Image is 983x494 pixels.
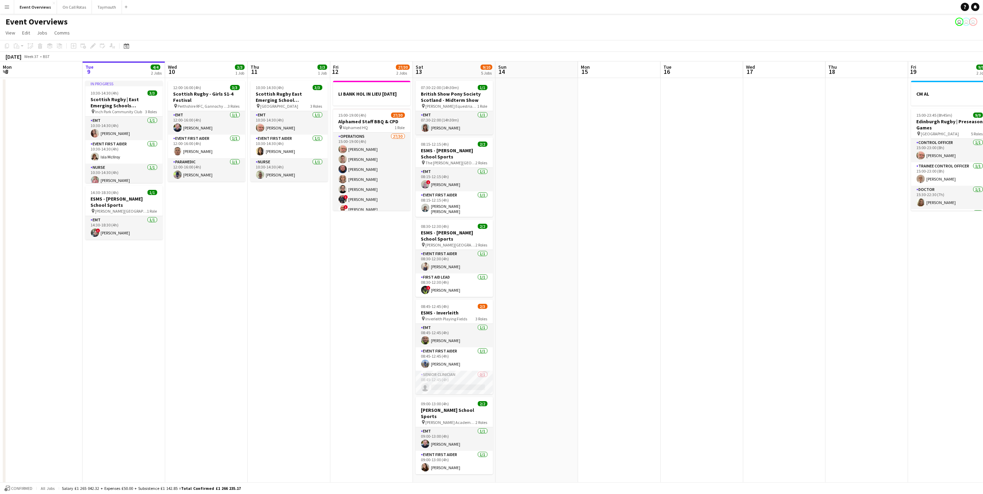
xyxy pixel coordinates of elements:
span: 14:30-18:30 (4h) [91,190,119,195]
span: The [PERSON_NAME][GEOGRAPHIC_DATA] [426,160,476,165]
span: 9 [84,68,94,76]
span: 2 Roles [476,420,488,425]
span: Fri [333,64,339,70]
app-card-role: EMT1/109:00-13:00 (4h)[PERSON_NAME] [416,427,493,451]
h3: Scottish Rugby East Emerging School Championships | Meggetland [251,91,328,103]
span: 2/3 [478,304,488,309]
span: 9/9 [973,113,983,118]
div: 08:45-12:45 (4h)2/3ESMS - Inverleith Inverleith Playing Fields3 RolesEMT1/108:45-12:45 (4h)[PERSO... [416,300,493,394]
span: [PERSON_NAME][GEOGRAPHIC_DATA] [426,242,476,248]
app-card-role: Nurse1/110:30-14:30 (4h)[PERSON_NAME] [251,158,328,182]
a: Jobs [34,28,50,37]
app-job-card: In progress10:30-14:30 (4h)3/3Scottish Rugby | East Emerging Schools Championships | [GEOGRAPHIC_... [85,81,163,183]
div: 08:30-12:30 (4h)2/2ESMS - [PERSON_NAME] School Sports [PERSON_NAME][GEOGRAPHIC_DATA]2 RolesEvent ... [416,220,493,297]
h3: Alphamed Staff BBQ & CPD [333,118,410,125]
span: 2 Roles [476,242,488,248]
app-card-role: EMT1/107:30-22:00 (14h30m)[PERSON_NAME] [416,111,493,135]
span: 09:00-13:00 (4h) [421,401,449,406]
a: Edit [19,28,33,37]
button: Event Overviews [14,0,57,14]
app-card-role: Event First Aider1/109:00-13:00 (4h)[PERSON_NAME] [416,451,493,474]
span: 16 [662,68,671,76]
h3: Scottish Rugby | East Emerging Schools Championships | [GEOGRAPHIC_DATA] [85,96,163,109]
span: 15:00-23:45 (8h45m) [917,113,953,118]
span: 2/2 [478,142,488,147]
app-card-role: EMT1/114:30-18:30 (4h)![PERSON_NAME] [85,216,163,240]
span: Sun [498,64,507,70]
app-card-role: First Aid Lead1/108:30-12:30 (4h)![PERSON_NAME] [416,273,493,297]
span: Thu [251,64,259,70]
span: 1 Role [395,125,405,130]
span: 3/3 [230,85,240,90]
span: Confirmed [11,486,32,491]
h3: LI BANK HOL IN LIEU [DATE] [333,91,410,97]
span: Thu [829,64,837,70]
app-card-role: EMT1/108:15-12:15 (4h)![PERSON_NAME] [416,168,493,191]
app-card-role: Event First Aider1/108:30-12:30 (4h)[PERSON_NAME] [416,250,493,273]
span: ! [344,195,348,199]
span: 3 Roles [228,104,240,109]
span: [PERSON_NAME] Academy Playing Fields [426,420,476,425]
span: 10:30-14:30 (4h) [91,90,119,96]
button: On Call Rotas [57,0,92,14]
h3: [PERSON_NAME] School Sports [416,407,493,419]
span: 08:15-12:15 (4h) [421,142,449,147]
span: 2/2 [478,401,488,406]
h3: ESMS - Inverleith [416,310,493,316]
span: 14 [497,68,507,76]
h3: ESMS - [PERSON_NAME] School Sports [416,230,493,242]
span: 3/3 [235,65,245,70]
div: In progress [85,81,163,86]
app-card-role: Paramedic1/112:00-16:00 (4h)[PERSON_NAME] [168,158,245,182]
span: 08:45-12:45 (4h) [421,304,449,309]
span: 2/2 [478,224,488,229]
a: Comms [51,28,73,37]
span: Tue [85,64,94,70]
app-job-card: 12:00-16:00 (4h)3/3Scottish Rugby - Girls S1-4 Festival Perthshire RFC, Gannochy Sports Pavilion3... [168,81,245,182]
app-job-card: 14:30-18:30 (4h)1/1ESMS - [PERSON_NAME] School Sports [PERSON_NAME][GEOGRAPHIC_DATA]1 RoleEMT1/11... [85,186,163,240]
span: 4/4 [151,65,160,70]
app-card-role: Event First Aider1/108:45-12:45 (4h)[PERSON_NAME] [416,347,493,371]
span: 13 [415,68,423,76]
span: 12:00-16:00 (4h) [173,85,201,90]
app-job-card: 15:00-19:00 (4h)27/30Alphamed Staff BBQ & CPD Alphamed HQ1 RoleOperations27/3015:00-19:00 (4h)[PE... [333,108,410,211]
app-job-card: 08:15-12:15 (4h)2/2ESMS - [PERSON_NAME] School Sports The [PERSON_NAME][GEOGRAPHIC_DATA]2 RolesEM... [416,137,493,217]
span: Inch Park Community Club [95,109,142,114]
button: Taymouth [92,0,122,14]
app-card-role: Nurse1/110:30-14:30 (4h)[PERSON_NAME] [85,164,163,187]
span: Perthshire RFC, Gannochy Sports Pavilion [178,104,228,109]
span: Wed [746,64,755,70]
h3: ESMS - [PERSON_NAME] School Sports [85,196,163,208]
span: ! [426,286,431,290]
div: 2 Jobs [151,70,162,76]
app-job-card: 07:30-22:00 (14h30m)1/1British Show Pony Society Scotland - Midterm Show [PERSON_NAME] Equestrian... [416,81,493,135]
div: 1 Job [318,70,327,76]
button: Confirmed [3,485,34,492]
div: BST [43,54,50,59]
span: 11 [249,68,259,76]
app-user-avatar: Operations Team [955,18,964,26]
span: Tue [663,64,671,70]
app-job-card: 10:30-14:30 (4h)3/3Scottish Rugby East Emerging School Championships | Meggetland [GEOGRAPHIC_DAT... [251,81,328,182]
app-job-card: LI BANK HOL IN LIEU [DATE] [333,81,410,106]
app-card-role: Senior Clinician0/108:45-12:45 (4h) [416,371,493,394]
app-card-role: EMT1/110:30-14:30 (4h)[PERSON_NAME] [251,111,328,135]
span: ! [344,205,348,209]
span: Fri [911,64,917,70]
span: Wed [168,64,177,70]
div: 2 Jobs [396,70,409,76]
app-card-role: EMT1/112:00-16:00 (4h)[PERSON_NAME] [168,111,245,135]
span: 1 Role [147,209,157,214]
app-user-avatar: Operations Team [962,18,971,26]
span: 3 Roles [311,104,322,109]
span: Mon [3,64,12,70]
span: 27/30 [391,113,405,118]
h3: Scottish Rugby - Girls S1-4 Festival [168,91,245,103]
span: 1/1 [478,85,488,90]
